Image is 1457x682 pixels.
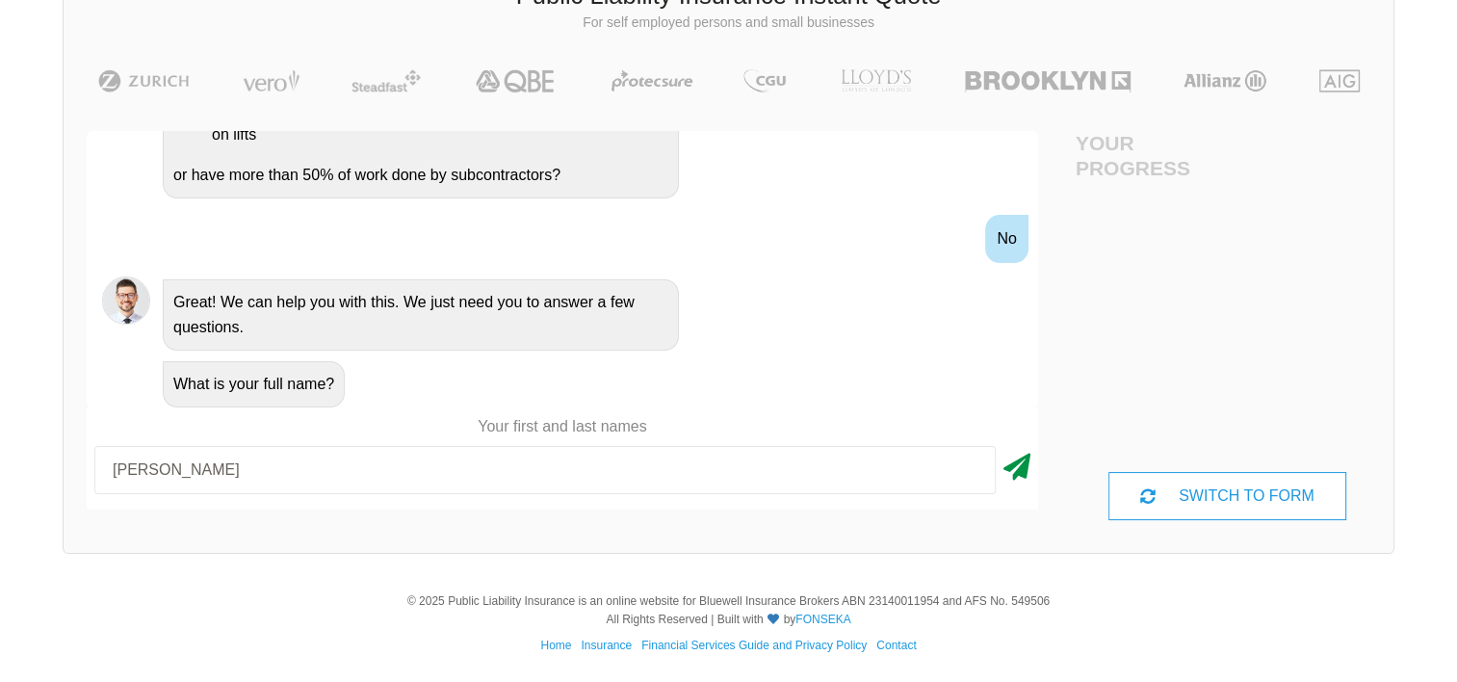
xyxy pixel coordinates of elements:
[234,69,308,92] img: Vero | Public Liability Insurance
[102,276,150,325] img: Chatbot | PLI
[1076,131,1228,179] h4: Your Progress
[1174,69,1276,92] img: Allianz | Public Liability Insurance
[344,69,429,92] img: Steadfast | Public Liability Insurance
[163,279,679,351] div: Great! We can help you with this. We just need you to answer a few questions.
[957,69,1137,92] img: Brooklyn | Public Liability Insurance
[830,69,923,92] img: LLOYD's | Public Liability Insurance
[795,613,850,626] a: FONSEKA
[87,416,1038,437] p: Your first and last names
[90,69,198,92] img: Zurich | Public Liability Insurance
[464,69,568,92] img: QBE | Public Liability Insurance
[604,69,701,92] img: Protecsure | Public Liability Insurance
[581,639,632,652] a: Insurance
[78,13,1379,33] p: For self employed persons and small businesses
[1108,472,1346,520] div: SWITCH TO FORM
[94,446,996,494] input: Your first and last names
[641,639,867,652] a: Financial Services Guide and Privacy Policy
[1312,69,1368,92] img: AIG | Public Liability Insurance
[163,361,345,407] div: What is your full name?
[540,639,571,652] a: Home
[985,215,1028,263] div: No
[876,639,916,652] a: Contact
[736,69,794,92] img: CGU | Public Liability Insurance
